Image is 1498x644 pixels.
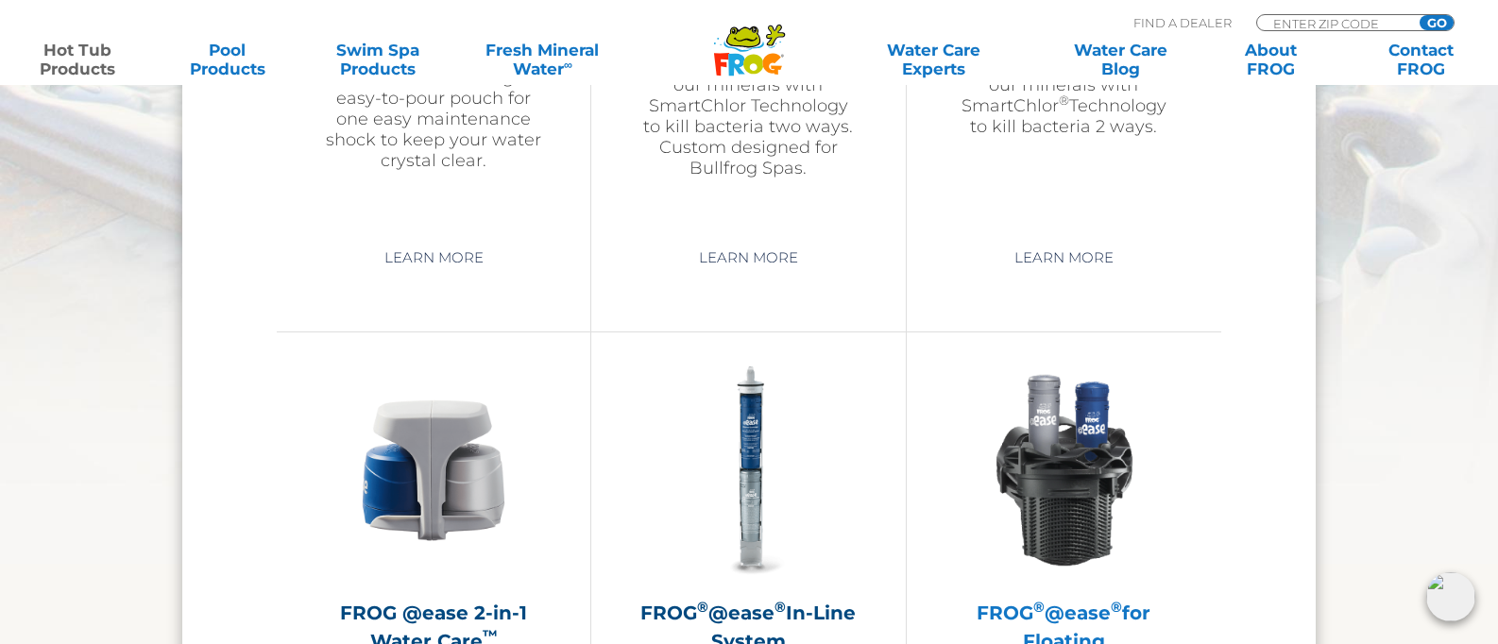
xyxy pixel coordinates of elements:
img: openIcon [1426,572,1475,621]
a: Swim SpaProducts [319,41,436,78]
sup: ® [1111,598,1122,616]
p: FROG @ease combines our minerals with SmartChlor Technology to kill bacteria two ways. Custom des... [638,54,858,178]
a: PoolProducts [169,41,286,78]
p: For periodic shocking, use FROG Maintain, it’s one dose in one single easy-to-pour pouch for one ... [324,25,543,171]
a: Water CareBlog [1062,41,1179,78]
img: inline-system-300x300.png [638,361,858,580]
img: InLineWeir_Front_High_inserting-v2-300x300.png [954,361,1173,580]
sup: ∞ [564,58,572,72]
input: GO [1420,15,1454,30]
a: Fresh MineralWater∞ [469,41,616,78]
sup: ™ [483,626,498,644]
sup: ® [775,598,786,616]
sup: ® [1033,598,1045,616]
a: Learn More [363,241,505,275]
sup: ® [1059,93,1069,108]
a: Water CareExperts [839,41,1029,78]
a: Learn More [677,241,820,275]
a: Learn More [993,241,1135,275]
p: Find A Dealer [1133,14,1232,31]
a: AboutFROG [1212,41,1329,78]
input: Zip Code Form [1271,15,1399,31]
a: Hot TubProducts [19,41,136,78]
a: ContactFROG [1362,41,1479,78]
p: FROG @ease combines our minerals with SmartChlor Technology to kill bacteria 2 ways. [954,54,1174,137]
sup: ® [697,598,708,616]
img: @ease-2-in-1-Holder-v2-300x300.png [324,361,543,580]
